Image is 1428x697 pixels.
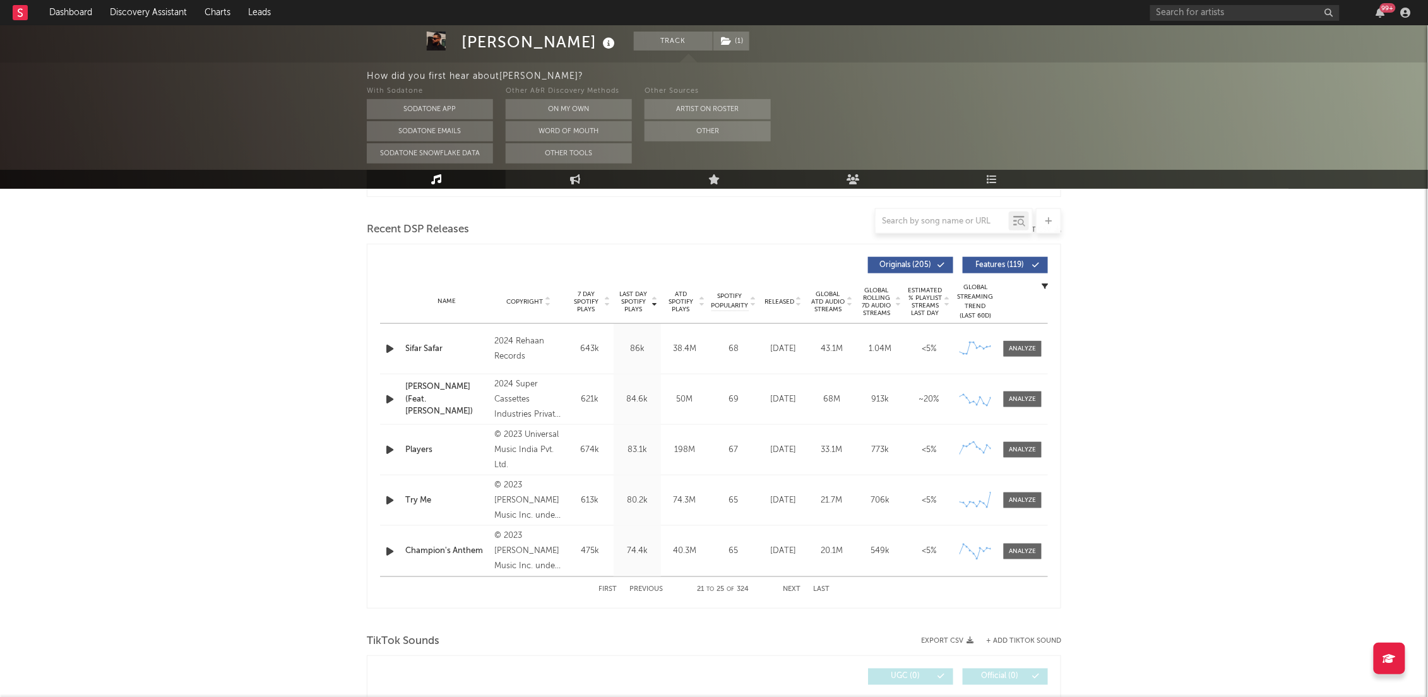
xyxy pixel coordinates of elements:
div: 68M [811,393,853,406]
div: © 2023 Universal Music India Pvt. Ltd. [494,427,563,473]
span: 7 Day Spotify Plays [569,290,603,313]
div: [DATE] [762,444,804,456]
button: Word Of Mouth [506,121,632,141]
span: ATD Spotify Plays [664,290,698,313]
div: 43.1M [811,343,853,355]
span: Spotify Popularity [711,292,749,311]
div: [DATE] [762,343,804,355]
div: Name [405,297,488,306]
button: Export CSV [921,637,973,645]
span: UGC ( 0 ) [876,673,934,681]
div: [DATE] [762,545,804,557]
div: 65 [711,545,756,557]
div: ~ 20 % [908,393,950,406]
span: of [727,587,734,592]
span: Estimated % Playlist Streams Last Day [908,287,943,317]
div: 621k [569,393,610,406]
div: <5% [908,444,950,456]
div: 69 [711,393,756,406]
a: Players [405,444,488,456]
div: 99 + [1380,3,1396,13]
div: <5% [908,343,950,355]
button: First [598,586,617,593]
div: 1.04M [859,343,901,355]
div: 706k [859,494,901,507]
div: 74.3M [664,494,705,507]
div: 83.1k [617,444,658,456]
button: UGC(0) [868,669,953,685]
div: 40.3M [664,545,705,557]
button: + Add TikTok Sound [973,638,1061,645]
div: © 2023 [PERSON_NAME] Music Inc. under exclusive license to Warner Music Canada Co. / Warner Music... [494,478,563,523]
div: <5% [908,494,950,507]
span: Global Rolling 7D Audio Streams [859,287,894,317]
div: 773k [859,444,901,456]
button: Sodatone App [367,99,493,119]
button: + Add TikTok Sound [986,638,1061,645]
div: © 2023 [PERSON_NAME] Music Inc. under exclusive license to Warner Music Canada Co. / Warner Music... [494,528,563,574]
span: Copyright [506,298,543,306]
span: Official ( 0 ) [971,673,1029,681]
div: 674k [569,444,610,456]
div: 67 [711,444,756,456]
div: 913k [859,393,901,406]
div: 33.1M [811,444,853,456]
div: 2024 Rehaan Records [494,334,563,364]
input: Search by song name or URL [876,217,1009,227]
button: Features(119) [963,257,1048,273]
div: Other Sources [645,84,771,99]
button: Originals(205) [868,257,953,273]
span: Originals ( 205 ) [876,261,934,269]
button: Previous [629,586,663,593]
div: 38.4M [664,343,705,355]
button: Track [634,32,713,51]
div: 198M [664,444,705,456]
div: 613k [569,494,610,507]
span: Global ATD Audio Streams [811,290,845,313]
div: 549k [859,545,901,557]
span: Features ( 119 ) [971,261,1029,269]
span: to [706,587,714,592]
div: 475k [569,545,610,557]
div: 643k [569,343,610,355]
div: [PERSON_NAME] [461,32,618,52]
div: <5% [908,545,950,557]
span: Last Day Spotify Plays [617,290,650,313]
div: 68 [711,343,756,355]
div: 50M [664,393,705,406]
span: Released [765,298,794,306]
button: Last [813,586,830,593]
div: 2024 Super Cassettes Industries Private Limited [494,377,563,422]
div: [DATE] [762,393,804,406]
div: 20.1M [811,545,853,557]
a: Sifar Safar [405,343,488,355]
a: Champion's Anthem [405,545,488,557]
div: How did you first hear about [PERSON_NAME] ? [367,69,1428,84]
div: 21.7M [811,494,853,507]
a: [PERSON_NAME] (Feat. [PERSON_NAME]) [405,381,488,418]
div: 84.6k [617,393,658,406]
div: With Sodatone [367,84,493,99]
button: Next [783,586,800,593]
button: (1) [713,32,749,51]
span: TikTok Sounds [367,634,439,649]
span: ( 1 ) [713,32,750,51]
div: [DATE] [762,494,804,507]
div: 21 25 324 [688,582,758,597]
div: Global Streaming Trend (Last 60D) [956,283,994,321]
button: Artist on Roster [645,99,771,119]
button: 99+ [1376,8,1385,18]
a: Try Me [405,494,488,507]
div: 80.2k [617,494,658,507]
button: Sodatone Emails [367,121,493,141]
button: Official(0) [963,669,1048,685]
div: 65 [711,494,756,507]
div: Other A&R Discovery Methods [506,84,632,99]
button: On My Own [506,99,632,119]
div: 86k [617,343,658,355]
